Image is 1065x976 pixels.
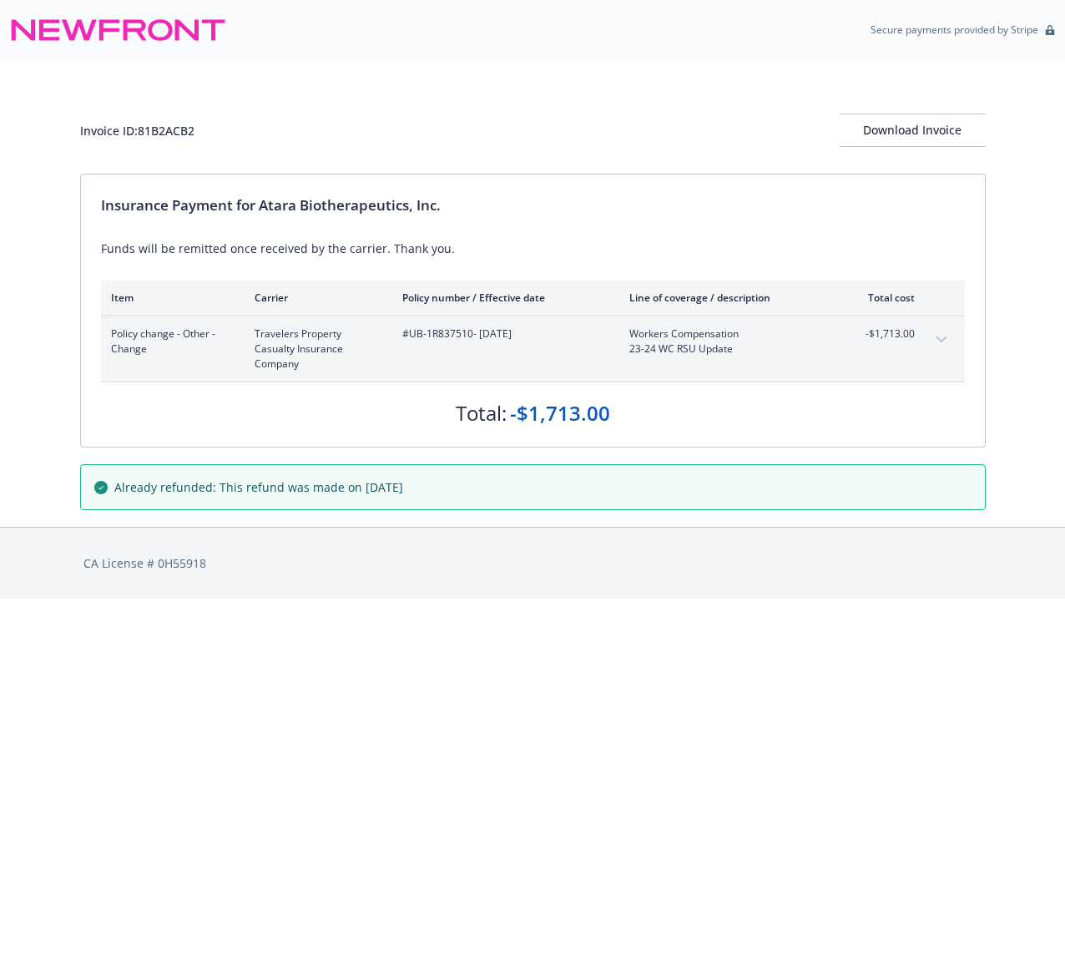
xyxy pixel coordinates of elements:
button: expand content [928,326,955,353]
div: Carrier [255,291,376,305]
span: Travelers Property Casualty Insurance Company [255,326,376,372]
div: Invoice ID: 81B2ACB2 [80,122,194,139]
div: Policy change - Other - ChangeTravelers Property Casualty Insurance Company#UB-1R837510- [DATE]Wo... [101,316,965,382]
div: Download Invoice [840,114,986,146]
div: Total: [456,399,507,427]
span: Workers Compensation23-24 WC RSU Update [629,326,825,357]
span: Policy change - Other - Change [111,326,228,357]
div: Total cost [852,291,915,305]
span: #UB-1R837510 - [DATE] [402,326,603,341]
div: Funds will be remitted once received by the carrier. Thank you. [101,240,965,257]
p: Secure payments provided by Stripe [871,23,1038,37]
button: Download Invoice [840,114,986,147]
span: 23-24 WC RSU Update [629,341,825,357]
span: -$1,713.00 [852,326,915,341]
div: Insurance Payment for Atara Biotherapeutics, Inc. [101,195,965,216]
div: Line of coverage / description [629,291,825,305]
div: Policy number / Effective date [402,291,603,305]
span: Workers Compensation [629,326,825,341]
div: -$1,713.00 [510,399,610,427]
div: Item [111,291,228,305]
span: Already refunded: This refund was made on [DATE] [114,478,403,496]
div: CA License # 0H55918 [83,554,982,572]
